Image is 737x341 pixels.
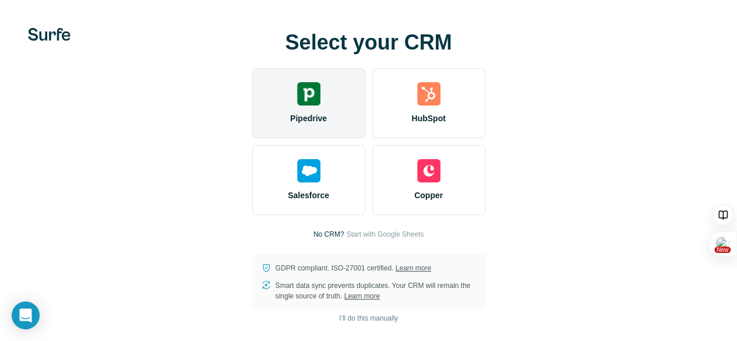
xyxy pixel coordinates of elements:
[396,264,431,272] a: Learn more
[297,159,320,182] img: salesforce's logo
[344,292,380,300] a: Learn more
[414,189,443,201] span: Copper
[28,28,70,41] img: Surfe's logo
[313,229,344,240] p: No CRM?
[276,280,476,301] p: Smart data sync prevents duplicates. Your CRM will remain the single source of truth.
[290,113,327,124] span: Pipedrive
[411,113,445,124] span: HubSpot
[417,159,440,182] img: copper's logo
[339,313,398,324] span: I’ll do this manually
[276,263,431,273] p: GDPR compliant. ISO-27001 certified.
[252,31,485,54] h1: Select your CRM
[346,229,424,240] button: Start with Google Sheets
[331,310,406,327] button: I’ll do this manually
[417,82,440,106] img: hubspot's logo
[12,301,40,329] div: Open Intercom Messenger
[288,189,329,201] span: Salesforce
[297,82,320,106] img: pipedrive's logo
